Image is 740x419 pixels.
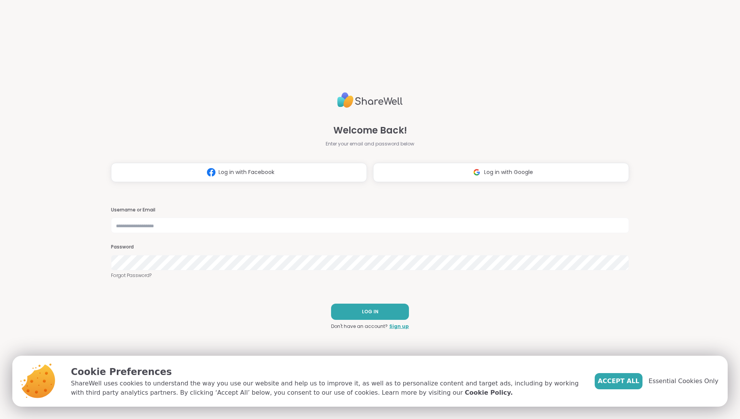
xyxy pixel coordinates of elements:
[484,168,533,176] span: Log in with Google
[598,377,639,386] span: Accept All
[111,207,629,213] h3: Username or Email
[362,308,378,315] span: LOG IN
[71,379,582,397] p: ShareWell uses cookies to understand the way you use our website and help us to improve it, as we...
[337,89,403,111] img: ShareWell Logo
[204,165,219,179] img: ShareWell Logomark
[595,373,642,389] button: Accept All
[333,123,407,137] span: Welcome Back!
[111,244,629,250] h3: Password
[389,323,409,330] a: Sign up
[111,163,367,182] button: Log in with Facebook
[465,388,513,397] a: Cookie Policy.
[326,140,414,147] span: Enter your email and password below
[469,165,484,179] img: ShareWell Logomark
[331,304,409,320] button: LOG IN
[111,272,629,279] a: Forgot Password?
[71,365,582,379] p: Cookie Preferences
[331,323,388,330] span: Don't have an account?
[219,168,274,176] span: Log in with Facebook
[373,163,629,182] button: Log in with Google
[649,377,718,386] span: Essential Cookies Only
